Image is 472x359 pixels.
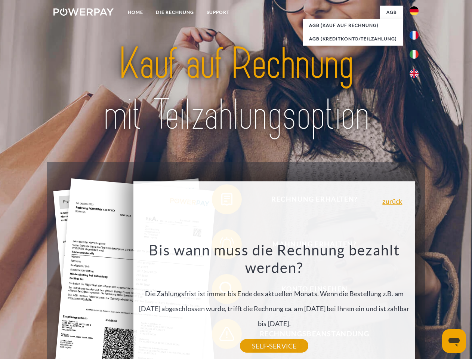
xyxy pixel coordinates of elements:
[138,241,411,346] div: Die Zahlungsfrist ist immer bis Ende des aktuellen Monats. Wenn die Bestellung z.B. am [DATE] abg...
[121,6,149,19] a: Home
[442,329,466,353] iframe: Schaltfläche zum Öffnen des Messaging-Fensters
[410,6,419,15] img: de
[303,19,403,32] a: AGB (Kauf auf Rechnung)
[410,50,419,59] img: it
[303,32,403,46] a: AGB (Kreditkonto/Teilzahlung)
[240,339,308,353] a: SELF-SERVICE
[149,6,200,19] a: DIE RECHNUNG
[410,69,419,78] img: en
[71,36,401,143] img: title-powerpay_de.svg
[382,198,402,205] a: zurück
[380,6,403,19] a: agb
[53,8,114,16] img: logo-powerpay-white.svg
[410,31,419,40] img: fr
[138,241,411,277] h3: Bis wann muss die Rechnung bezahlt werden?
[200,6,236,19] a: SUPPORT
